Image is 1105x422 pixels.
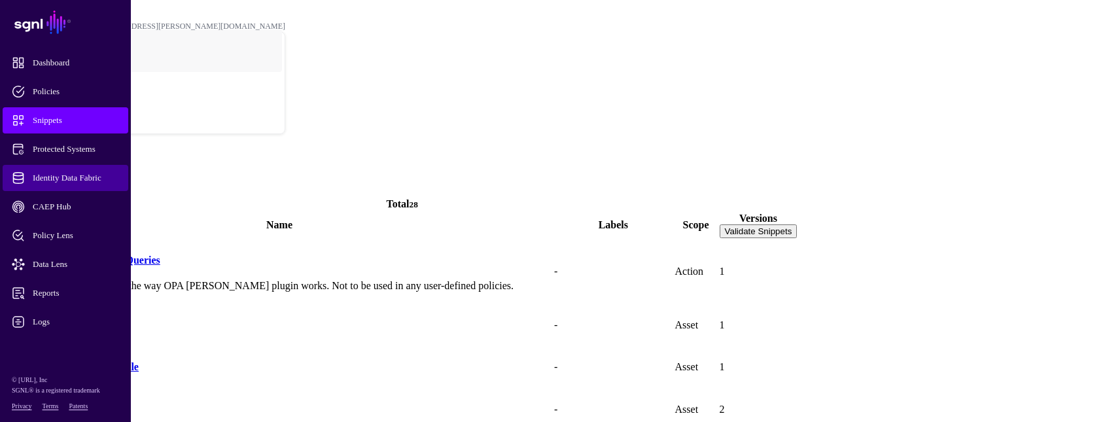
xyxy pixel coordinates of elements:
a: Reports [3,280,128,306]
a: POC [27,68,285,110]
span: CAEP Hub [12,200,140,213]
a: SGNL [8,8,123,37]
a: Admin [3,338,128,364]
span: Dashboard [12,56,140,69]
span: Policy Lens [12,229,140,242]
a: Snippets [3,107,128,133]
span: Reports [12,287,140,300]
td: - [553,347,673,388]
div: Log out [27,114,285,124]
a: Patents [69,402,88,410]
div: 1 [720,361,798,373]
small: 28 [409,200,417,209]
span: Snippets [12,114,140,127]
a: Identity Data Fabric [3,165,128,191]
div: Labels [554,219,672,231]
div: 2 [720,404,798,415]
td: - [553,304,673,345]
a: Dashboard [3,50,128,76]
button: Validate Snippets [720,224,798,238]
a: Privacy [12,402,32,410]
td: - [553,240,673,304]
span: Identity Data Fabric [12,171,140,185]
div: Name [7,219,552,231]
td: Asset [675,304,718,345]
p: This is necessary because of the way OPA [PERSON_NAME] plugin works. Not to be used in any user-d... [7,280,552,292]
span: Data Lens [12,258,140,271]
div: [PERSON_NAME][EMAIL_ADDRESS][PERSON_NAME][DOMAIN_NAME] [26,22,285,31]
h2: Policy Snippets [5,154,1100,171]
a: Any Column In Orders Table [7,361,139,372]
p: © [URL], Inc [12,375,119,385]
span: Protected Systems [12,143,140,156]
a: Protected Systems [3,136,128,162]
div: 1 [720,266,798,277]
td: Asset [675,347,718,388]
a: Logs [3,309,128,335]
span: Logs [12,315,140,328]
a: CAEP Hub [3,194,128,220]
td: Action [675,240,718,304]
div: Scope [675,219,717,231]
a: Terms [43,402,59,410]
div: 1 [720,319,798,331]
a: Policy Lens [3,222,128,249]
a: Data Lens [3,251,128,277]
a: Policies [3,79,128,105]
p: SGNL® is a registered trademark [12,385,119,396]
strong: Total [387,198,410,209]
div: Versions [720,213,798,224]
span: Policies [12,85,140,98]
